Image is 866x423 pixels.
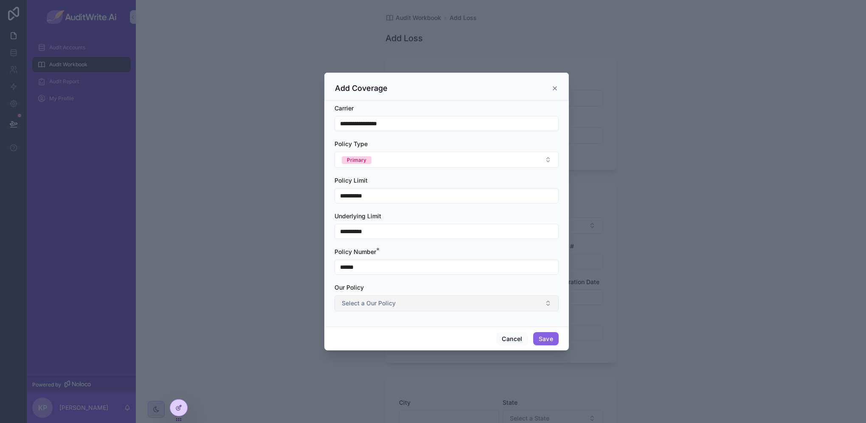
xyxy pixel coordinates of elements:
[335,248,376,255] span: Policy Number
[335,212,381,220] span: Underlying Limit
[496,332,528,346] button: Cancel
[335,295,559,311] button: Select Button
[342,299,396,307] span: Select a Our Policy
[335,104,354,112] span: Carrier
[347,156,366,164] div: Primary
[335,152,559,168] button: Select Button
[335,284,364,291] span: Our Policy
[335,177,368,184] span: Policy Limit
[335,140,368,147] span: Policy Type
[533,332,559,346] button: Save
[335,83,388,93] h3: Add Coverage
